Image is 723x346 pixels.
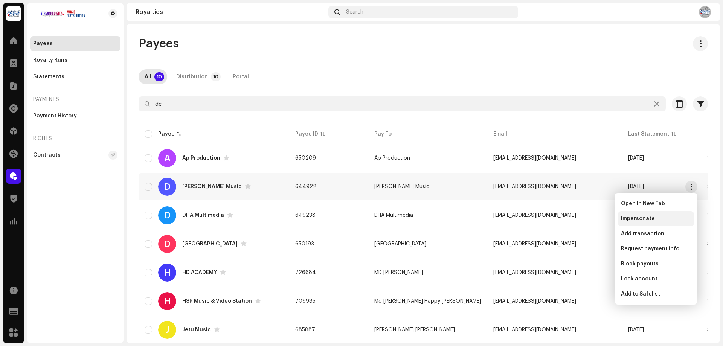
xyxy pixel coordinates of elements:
[158,206,176,224] div: D
[707,299,722,304] span: $0.28
[182,270,217,275] div: HD ACADEMY
[707,155,720,161] span: $1.05
[136,9,325,15] div: Royalties
[182,213,224,218] div: DHA Multimedia
[707,270,722,275] span: $0.00
[621,201,665,207] span: Open In New Tab
[182,299,252,304] div: HSP Music & Video Station
[699,6,711,18] img: 52737189-99ea-4cd9-8b24-1a83512747b3
[493,155,576,161] span: mjtradeinternational1984@gmail.com
[493,184,576,189] span: debaloymusic@gmail.com
[158,292,176,310] div: H
[6,6,21,21] img: 002d0b7e-39bb-449f-ae97-086db32edbb7
[628,327,644,332] span: Sep 2025
[30,53,120,68] re-m-nav-item: Royalty Runs
[233,69,249,84] div: Portal
[346,9,363,15] span: Search
[139,36,179,51] span: Payees
[628,184,644,189] span: Sep 2025
[295,155,316,161] span: 650209
[30,90,120,108] re-a-nav-header: Payments
[158,178,176,196] div: D
[182,241,238,247] div: Dulna Music station
[139,96,666,111] input: Search
[154,72,164,81] p-badge: 10
[621,246,679,252] span: Request payment info
[493,270,576,275] span: hdacademybd@gmail.com
[158,264,176,282] div: H
[374,270,423,275] span: MD Robin
[33,113,77,119] div: Payment History
[158,130,175,138] div: Payee
[33,74,64,80] div: Statements
[295,241,314,247] span: 650193
[33,41,53,47] div: Payees
[30,108,120,123] re-m-nav-item: Payment History
[707,213,720,218] span: $1.52
[621,216,655,222] span: Impersonate
[33,152,61,158] div: Contracts
[158,149,176,167] div: A
[493,299,576,304] span: hsp.music25@gmail.com
[374,299,481,304] span: Md Kamrul Hasan Happy Sharmin
[493,241,576,247] span: mdeleyaskhan47@gmail.com
[374,241,426,247] span: Dulna Music station
[295,213,316,218] span: 649238
[295,130,318,138] div: Payee ID
[621,291,660,297] span: Add to Safelist
[30,69,120,84] re-m-nav-item: Statements
[493,213,576,218] span: delowarhossenalvee90@gmail.com
[176,69,208,84] div: Distribution
[30,148,120,163] re-m-nav-item: Contracts
[621,231,664,237] span: Add transaction
[295,299,316,304] span: 709985
[374,184,429,189] span: Debaloy Music
[628,130,669,138] div: Last Statement
[158,321,176,339] div: J
[295,270,316,275] span: 726684
[30,130,120,148] re-a-nav-header: Rights
[158,235,176,253] div: D
[374,327,455,332] span: Roni Sikder Jitu
[628,155,644,161] span: Sep 2025
[707,327,721,332] span: $0.05
[182,327,211,332] div: Jetu Music
[374,213,413,218] span: DHA Multimedia
[295,184,316,189] span: 644922
[145,69,151,84] div: All
[707,241,722,247] span: $0.00
[182,184,242,189] div: Debaloy Music
[33,57,67,63] div: Royalty Runs
[621,276,657,282] span: Lock account
[621,261,659,267] span: Block payouts
[182,155,220,161] div: Ap Production
[295,327,315,332] span: 685887
[30,36,120,51] re-m-nav-item: Payees
[33,9,96,18] img: bacda259-2751-43f5-8ab8-01aaca367b49
[211,72,221,81] p-badge: 10
[493,327,576,332] span: ronisikderjetu@gmail.com
[374,155,410,161] span: Ap Production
